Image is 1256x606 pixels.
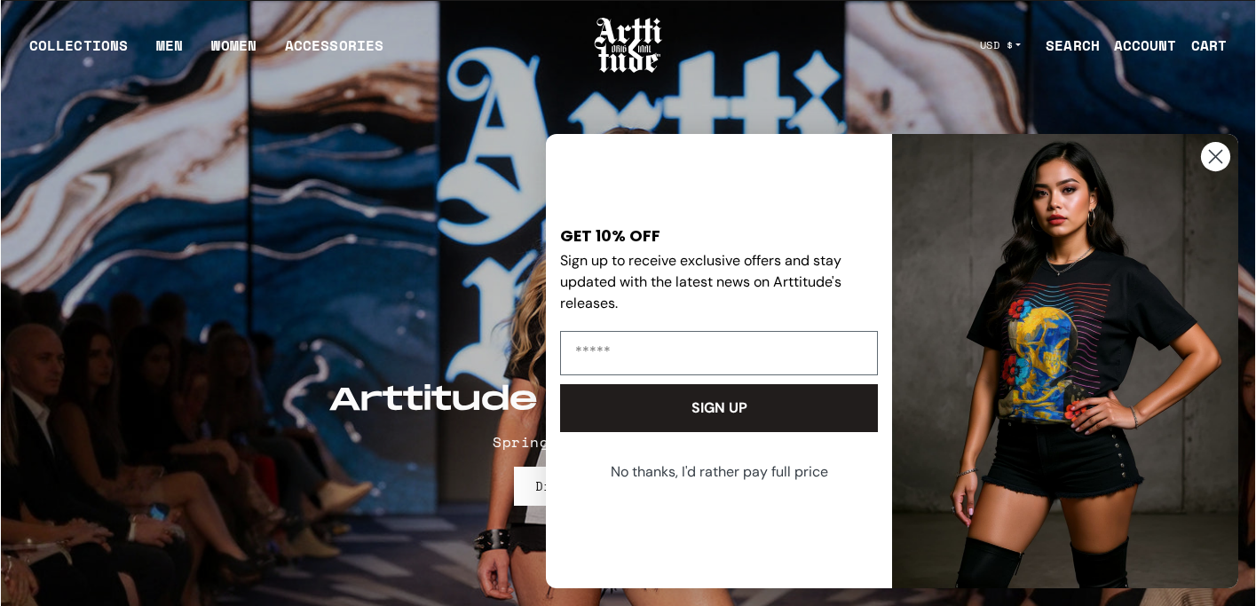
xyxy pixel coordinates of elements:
h2: Arttitude debuts at NYFW [328,382,928,421]
div: COLLECTIONS [29,35,128,70]
button: SIGN UP [560,384,878,432]
span: GET 10% OFF [560,224,660,247]
a: WOMEN [211,35,257,70]
a: Open cart [1177,28,1227,63]
a: MEN [156,35,183,70]
img: Arttitude [593,15,664,75]
div: FLYOUT Form [528,116,1256,606]
ul: Main navigation [15,35,398,70]
p: Spring/Summer 2026 Collection [328,431,928,453]
a: SEARCH [1031,28,1100,63]
button: Close dialog [1200,141,1231,172]
button: USD $ [969,26,1032,65]
button: No thanks, I'd rather pay full price [558,450,880,494]
a: Discover IED Collection [514,467,742,506]
div: ACCESSORIES [285,35,383,70]
img: 88b40c6e-4fbe-451e-b692-af676383430e.jpeg [892,134,1238,588]
span: USD $ [980,38,1014,52]
a: ACCOUNT [1100,28,1177,63]
div: CART [1191,35,1227,56]
span: Sign up to receive exclusive offers and stay updated with the latest news on Arttitude's releases. [560,251,841,312]
input: Email [560,331,878,375]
